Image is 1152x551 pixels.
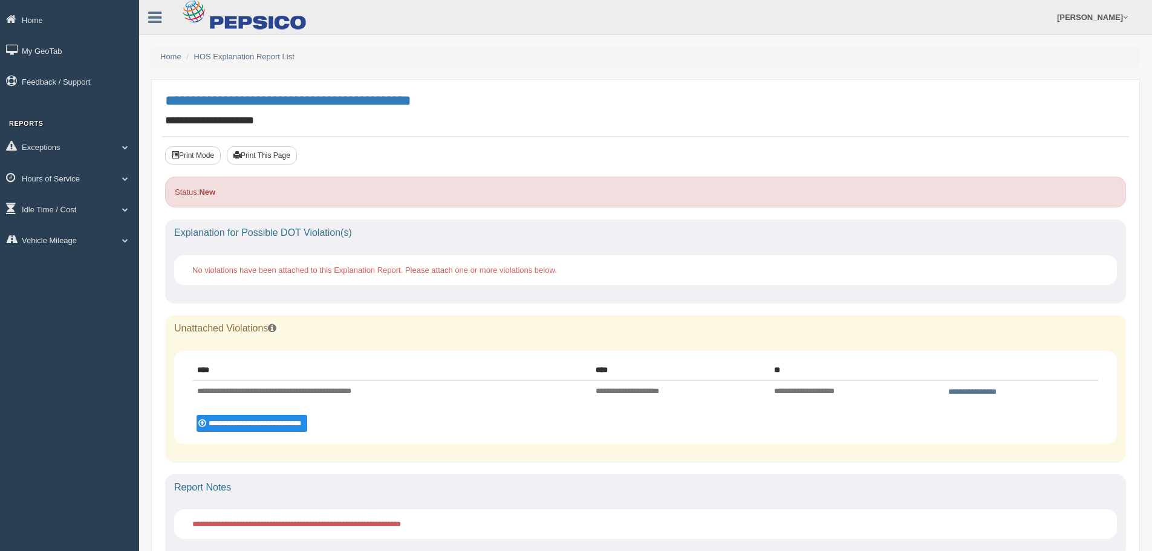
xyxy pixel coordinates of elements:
span: No violations have been attached to this Explanation Report. Please attach one or more violations... [192,266,557,275]
div: Unattached Violations [165,315,1126,342]
div: Report Notes [165,474,1126,501]
div: Status: [165,177,1126,207]
button: Print This Page [227,146,297,165]
strong: New [199,187,215,197]
button: Print Mode [165,146,221,165]
a: Home [160,52,181,61]
div: Explanation for Possible DOT Violation(s) [165,220,1126,246]
a: HOS Explanation Report List [194,52,295,61]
